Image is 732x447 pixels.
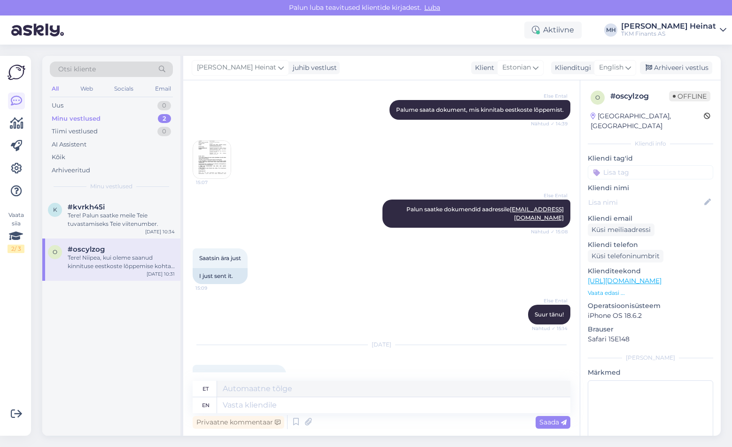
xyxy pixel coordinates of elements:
[588,266,713,276] p: Klienditeekond
[524,22,582,39] div: Aktiivne
[53,206,57,213] span: k
[90,182,132,191] span: Minu vestlused
[588,250,663,262] div: Küsi telefoninumbrit
[145,228,175,235] div: [DATE] 10:34
[531,120,568,127] span: Nähtud ✓ 14:39
[532,192,568,199] span: Else Ental
[532,297,568,304] span: Else Ental
[588,139,713,148] div: Kliendi info
[588,214,713,223] p: Kliendi email
[551,63,591,73] div: Klienditugi
[588,301,713,311] p: Operatsioonisüsteem
[588,223,654,236] div: Küsi meiliaadressi
[588,277,662,285] a: [URL][DOMAIN_NAME]
[193,340,570,349] div: [DATE]
[196,179,231,186] span: 15:07
[604,23,617,37] div: MH
[8,245,24,253] div: 2 / 3
[531,228,568,235] span: Nähtud ✓ 15:08
[199,371,271,378] span: Kas on selgunud midagi?
[535,311,564,318] span: Suur tänu!
[52,153,65,162] div: Kõik
[52,114,101,123] div: Minu vestlused
[621,23,726,38] a: [PERSON_NAME] HeinatTKM Finants AS
[199,254,241,262] span: Saatsin ära just
[68,211,175,228] div: Tere! Palun saatke meile Teie tuvastamiseks Teie viitenumber.
[591,111,704,131] div: [GEOGRAPHIC_DATA], [GEOGRAPHIC_DATA]
[202,381,209,397] div: et
[588,183,713,193] p: Kliendi nimi
[157,127,171,136] div: 0
[112,83,135,95] div: Socials
[532,92,568,100] span: Else Ental
[52,127,98,136] div: Tiimi vestlused
[595,94,600,101] span: o
[532,325,568,332] span: Nähtud ✓ 15:14
[53,248,57,255] span: o
[289,63,337,73] div: juhib vestlust
[193,416,284,429] div: Privaatne kommentaar
[621,23,716,30] div: [PERSON_NAME] Heinat
[8,211,24,253] div: Vaata siia
[68,245,105,254] span: #oscylzog
[640,62,712,74] div: Arhiveeri vestlus
[52,101,63,110] div: Uus
[202,397,210,413] div: en
[588,240,713,250] p: Kliendi telefon
[588,165,713,179] input: Lisa tag
[588,289,713,297] p: Vaata edasi ...
[396,106,564,113] span: Palume saata dokument, mis kinnitab eestkoste lõppemist.
[58,64,96,74] span: Otsi kliente
[153,83,173,95] div: Email
[539,418,567,426] span: Saada
[502,62,531,73] span: Estonian
[669,91,710,101] span: Offline
[471,63,494,73] div: Klient
[50,83,61,95] div: All
[588,311,713,321] p: iPhone OS 18.6.2
[193,141,231,178] img: Attachment
[147,270,175,277] div: [DATE] 10:31
[406,206,564,221] span: Palun saatke dokumendid aadressile
[68,254,175,270] div: Tere! Niipea, kui oleme saanud kinnituse eestkoste lõppemise kohta, saame jätkata teenuse taotlus...
[197,62,276,73] span: [PERSON_NAME] Heinat
[610,91,669,102] div: # oscylzog
[157,101,171,110] div: 0
[621,30,716,38] div: TKM Finants AS
[588,334,713,344] p: Safari 15E148
[510,206,564,221] a: [EMAIL_ADDRESS][DOMAIN_NAME]
[158,114,171,123] div: 2
[78,83,95,95] div: Web
[52,166,90,175] div: Arhiveeritud
[68,203,105,211] span: #kvrkh45i
[588,197,702,208] input: Lisa nimi
[599,62,623,73] span: English
[588,368,713,378] p: Märkmed
[8,63,25,81] img: Askly Logo
[195,285,231,292] span: 15:09
[52,140,86,149] div: AI Assistent
[588,324,713,334] p: Brauser
[421,3,443,12] span: Luba
[588,154,713,163] p: Kliendi tag'id
[588,354,713,362] div: [PERSON_NAME]
[193,268,248,284] div: I just sent it.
